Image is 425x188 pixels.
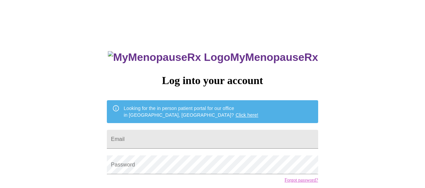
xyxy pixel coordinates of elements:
[107,74,318,87] h3: Log into your account
[108,51,318,64] h3: MyMenopauseRx
[108,51,230,64] img: MyMenopauseRx Logo
[124,102,258,121] div: Looking for the in person patient portal for our office in [GEOGRAPHIC_DATA], [GEOGRAPHIC_DATA]?
[236,112,258,118] a: Click here!
[285,178,318,183] a: Forgot password?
